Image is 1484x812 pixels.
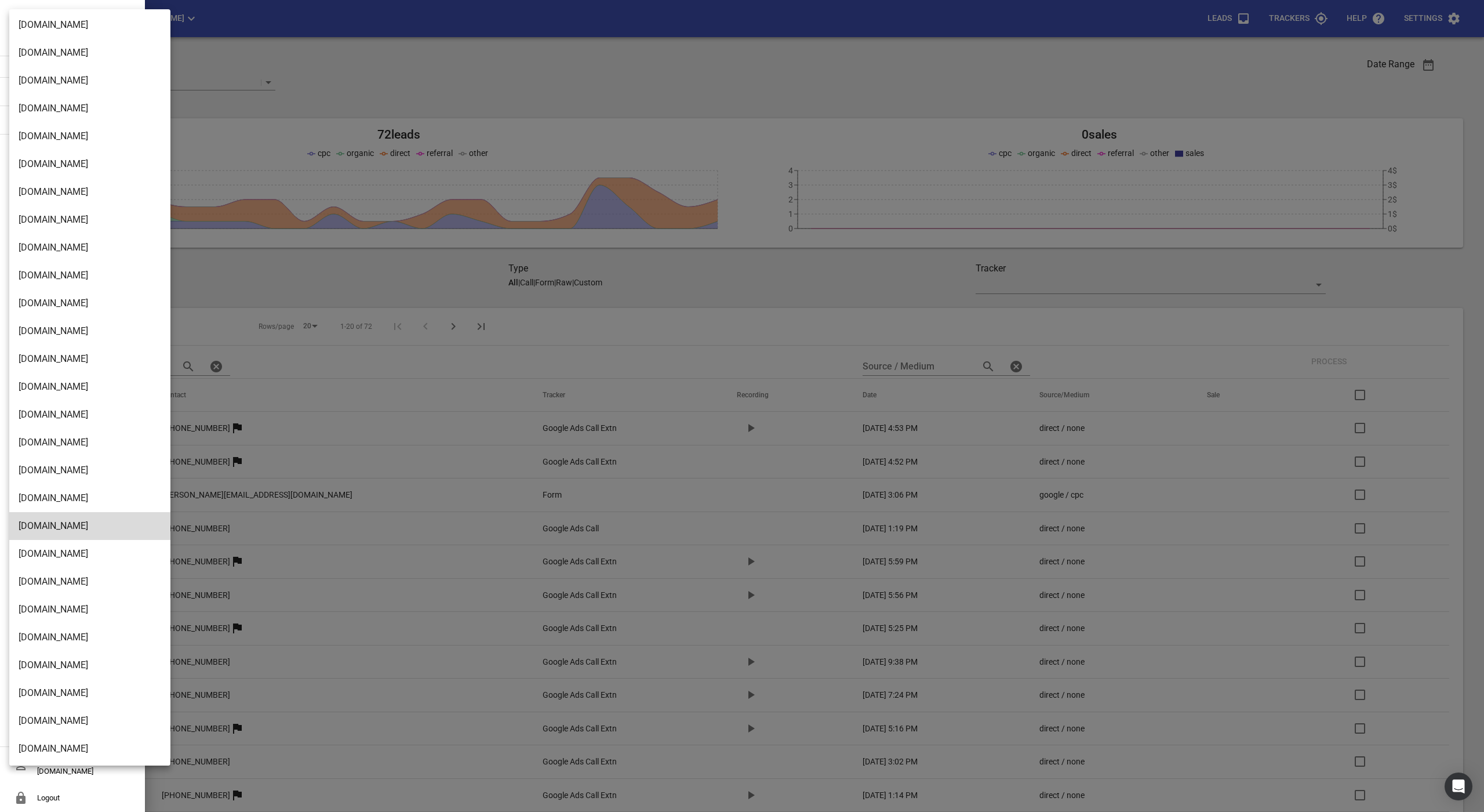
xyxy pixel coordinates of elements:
li: [DOMAIN_NAME] [9,623,170,651]
div: Open Intercom Messenger [1445,773,1472,800]
li: [DOMAIN_NAME] [9,345,170,373]
li: [DOMAIN_NAME] [9,568,170,596]
li: [DOMAIN_NAME] [9,262,170,289]
li: [DOMAIN_NAME] [9,596,170,623]
li: [DOMAIN_NAME] [9,401,170,429]
li: [DOMAIN_NAME] [9,178,170,206]
li: [DOMAIN_NAME] [9,206,170,234]
li: [DOMAIN_NAME] [9,707,170,735]
li: [DOMAIN_NAME] [9,512,170,540]
li: [DOMAIN_NAME] [9,289,170,317]
li: [DOMAIN_NAME] [9,11,170,39]
li: [DOMAIN_NAME] [9,679,170,707]
li: [DOMAIN_NAME] [9,39,170,67]
li: [DOMAIN_NAME] [9,651,170,679]
li: [DOMAIN_NAME] [9,373,170,401]
li: [DOMAIN_NAME] [9,456,170,484]
li: [DOMAIN_NAME] [9,67,170,95]
li: [DOMAIN_NAME] [9,150,170,178]
li: [DOMAIN_NAME] [9,234,170,262]
li: [DOMAIN_NAME] [9,540,170,568]
li: [DOMAIN_NAME] [9,484,170,512]
li: [DOMAIN_NAME] [9,122,170,150]
li: [DOMAIN_NAME] [9,317,170,345]
li: [DOMAIN_NAME] [9,95,170,122]
li: [DOMAIN_NAME] [9,735,170,763]
li: [DOMAIN_NAME] [9,429,170,456]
